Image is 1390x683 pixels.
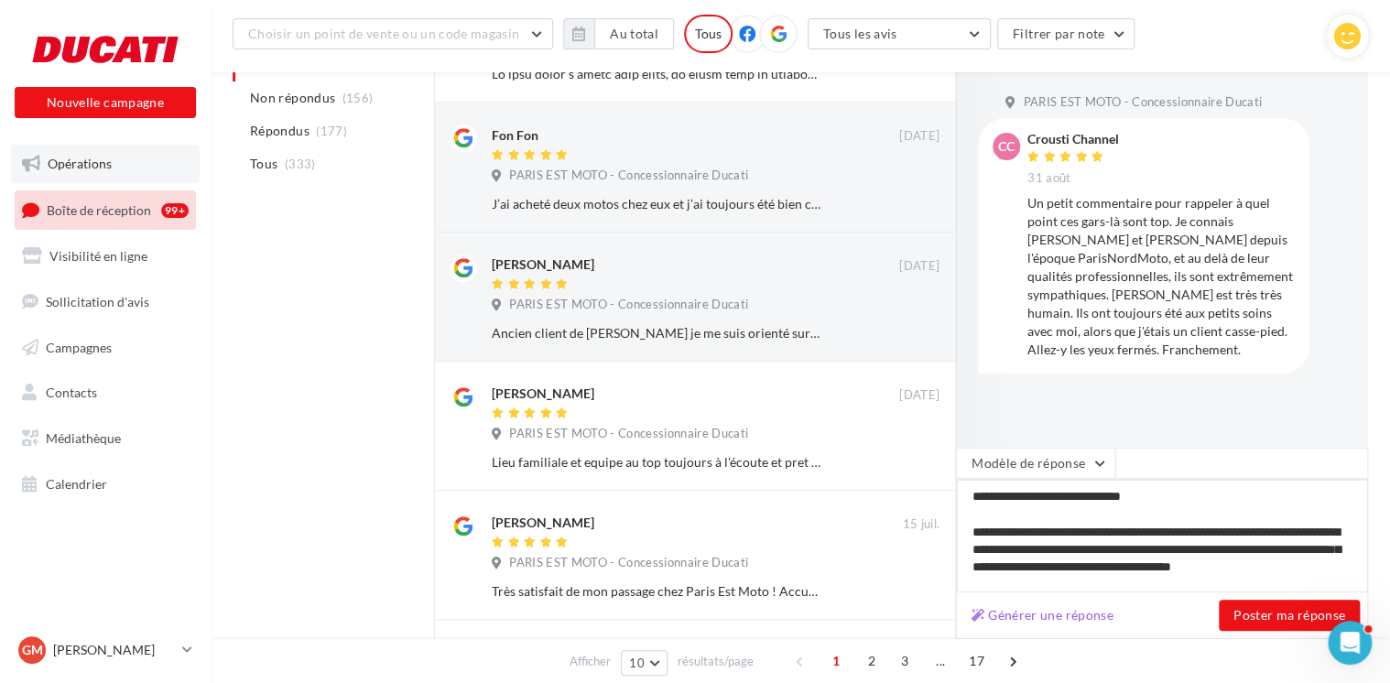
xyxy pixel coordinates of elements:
[964,604,1121,626] button: Générer une réponse
[509,555,748,571] span: PARIS EST MOTO - Concessionnaire Ducati
[11,145,200,183] a: Opérations
[509,426,748,442] span: PARIS EST MOTO - Concessionnaire Ducati
[15,633,196,667] a: GM [PERSON_NAME]
[248,26,519,41] span: Choisir un point de vente ou un code magasin
[1027,170,1070,187] span: 31 août
[890,646,919,676] span: 3
[1027,194,1295,359] div: Un petit commentaire pour rappeler à quel point ces gars-là sont top. Je connais [PERSON_NAME] et...
[492,195,820,213] div: J’ai acheté deux motos chez eux et j’ai toujours été bien conseiller du début à la fin. L’équipe ...
[342,91,374,105] span: (156)
[1023,94,1262,111] span: PARIS EST MOTO - Concessionnaire Ducati
[46,430,121,446] span: Médiathèque
[15,87,196,118] button: Nouvelle campagne
[22,641,43,659] span: GM
[492,126,538,145] div: Fon Fon
[1027,133,1119,146] div: Crousti Channel
[49,248,147,264] span: Visibilité en ligne
[684,15,733,53] div: Tous
[678,653,754,670] span: résultats/page
[316,124,347,138] span: (177)
[492,65,820,83] div: Lo ipsu dolor s ametc adip elits, do eiusm temp in utlaboreetdo ma aliquaen; admi veniam qui nost...
[11,283,200,321] a: Sollicitation d'avis
[902,516,939,533] span: 15 juil.
[956,448,1115,479] button: Modèle de réponse
[492,324,820,342] div: Ancien client de [PERSON_NAME] je me suis orienté sur ce garage et je ne suis pas déçu ! Merci po...
[48,156,112,171] span: Opérations
[594,18,674,49] button: Au total
[1219,600,1360,631] button: Poster ma réponse
[492,453,820,472] div: Lieu familiale et equipe au top toujours à l'écoute et pret a aider! Je recommande !!!
[250,122,309,140] span: Répondus
[509,297,748,313] span: PARIS EST MOTO - Concessionnaire Ducati
[492,255,594,274] div: [PERSON_NAME]
[629,656,645,670] span: 10
[492,582,820,601] div: Très satisfait de mon passage chez Paris Est Moto ! Accueil chaleureux, conseils professionnels e...
[961,646,992,676] span: 17
[53,641,175,659] p: [PERSON_NAME]
[161,203,189,218] div: 99+
[46,294,149,309] span: Sollicitation d'avis
[46,339,112,354] span: Campagnes
[509,168,748,184] span: PARIS EST MOTO - Concessionnaire Ducati
[11,329,200,367] a: Campagnes
[997,18,1135,49] button: Filtrer par note
[563,18,674,49] button: Au total
[250,89,335,107] span: Non répondus
[492,385,594,403] div: [PERSON_NAME]
[926,646,955,676] span: ...
[11,237,200,276] a: Visibilité en ligne
[808,18,991,49] button: Tous les avis
[823,26,897,41] span: Tous les avis
[899,387,939,404] span: [DATE]
[46,476,107,492] span: Calendrier
[899,258,939,275] span: [DATE]
[570,653,611,670] span: Afficher
[899,128,939,145] span: [DATE]
[11,419,200,458] a: Médiathèque
[11,465,200,504] a: Calendrier
[47,201,151,217] span: Boîte de réception
[821,646,851,676] span: 1
[233,18,553,49] button: Choisir un point de vente ou un code magasin
[1328,621,1372,665] iframe: Intercom live chat
[285,157,316,171] span: (333)
[492,514,594,532] div: [PERSON_NAME]
[250,155,277,173] span: Tous
[11,374,200,412] a: Contacts
[998,137,1015,156] span: CC
[11,190,200,230] a: Boîte de réception99+
[857,646,886,676] span: 2
[46,385,97,400] span: Contacts
[621,650,668,676] button: 10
